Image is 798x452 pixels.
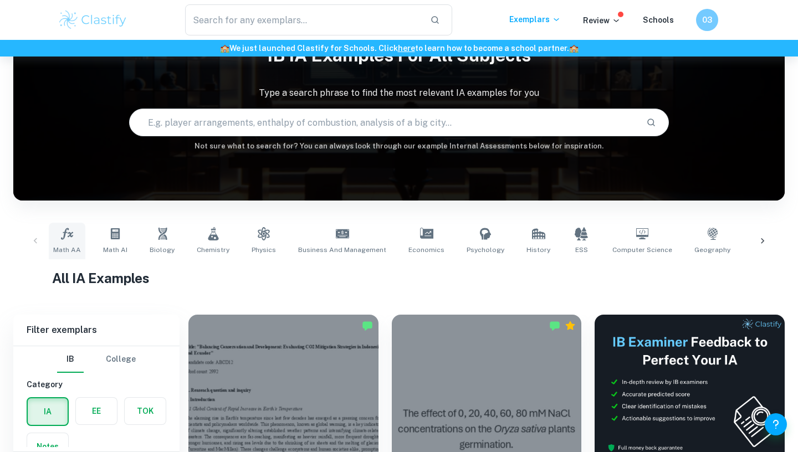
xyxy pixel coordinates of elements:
[362,320,373,331] img: Marked
[130,107,637,138] input: E.g. player arrangements, enthalpy of combustion, analysis of a big city...
[13,315,180,346] h6: Filter exemplars
[765,413,787,435] button: Help and Feedback
[509,13,561,25] p: Exemplars
[467,245,504,255] span: Psychology
[220,44,229,53] span: 🏫
[642,113,661,132] button: Search
[696,9,718,31] button: 03
[569,44,579,53] span: 🏫
[549,320,560,331] img: Marked
[185,4,421,35] input: Search for any exemplars...
[612,245,672,255] span: Computer Science
[398,44,415,53] a: here
[57,346,136,373] div: Filter type choice
[252,245,276,255] span: Physics
[2,42,796,54] h6: We just launched Clastify for Schools. Click to learn how to become a school partner.
[76,398,117,424] button: EE
[694,245,730,255] span: Geography
[28,398,68,425] button: IA
[58,9,128,31] img: Clastify logo
[125,398,166,424] button: TOK
[103,245,127,255] span: Math AI
[13,141,785,152] h6: Not sure what to search for? You can always look through our example Internal Assessments below f...
[701,14,714,26] h6: 03
[583,14,621,27] p: Review
[27,378,166,391] h6: Category
[197,245,229,255] span: Chemistry
[298,245,386,255] span: Business and Management
[106,346,136,373] button: College
[53,245,81,255] span: Math AA
[13,86,785,100] p: Type a search phrase to find the most relevant IA examples for you
[526,245,550,255] span: History
[565,320,576,331] div: Premium
[643,16,674,24] a: Schools
[408,245,444,255] span: Economics
[150,245,175,255] span: Biology
[57,346,84,373] button: IB
[52,268,746,288] h1: All IA Examples
[575,245,588,255] span: ESS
